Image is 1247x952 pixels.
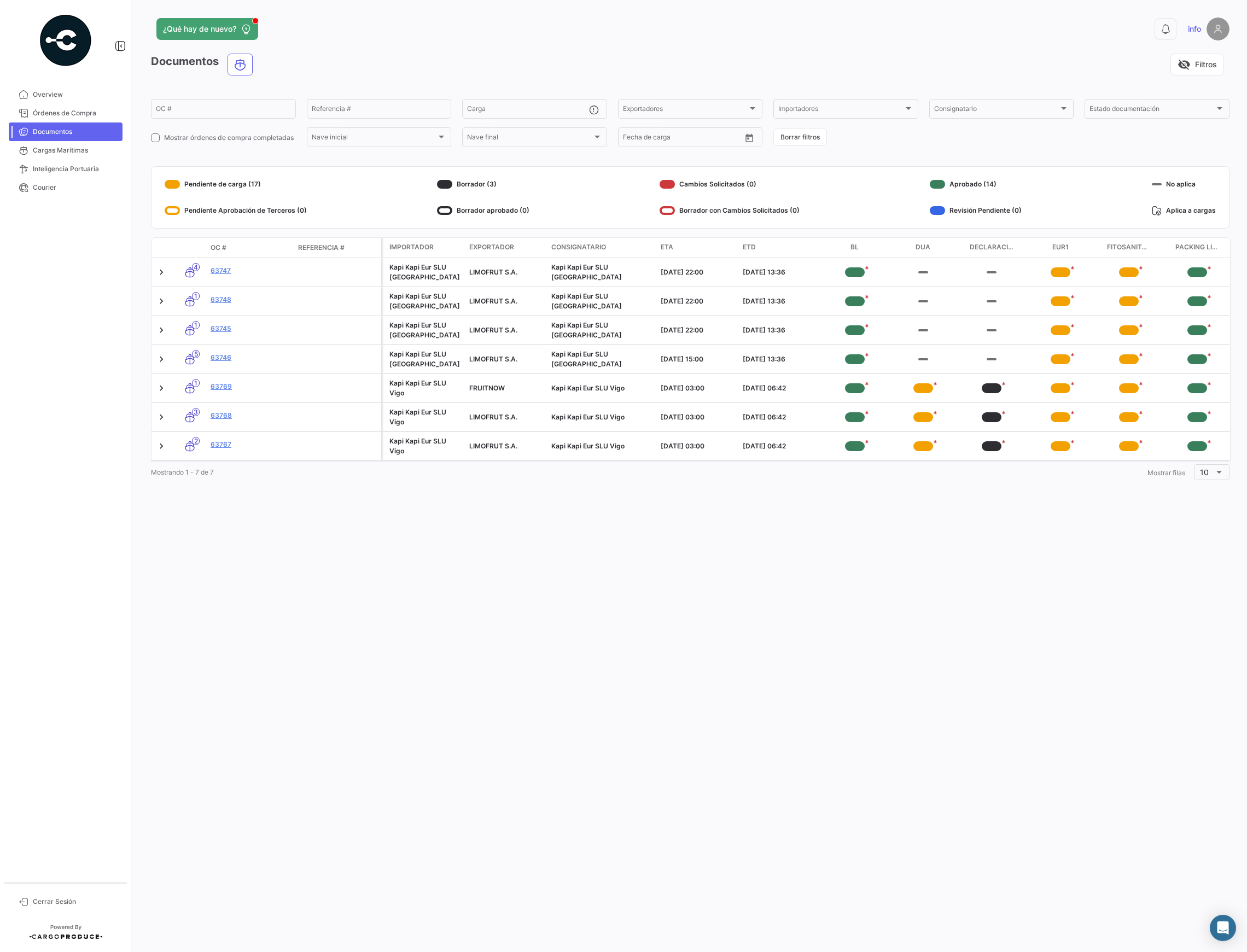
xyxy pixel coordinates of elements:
datatable-header-cell: Exportador [465,238,547,258]
span: Nave inicial [312,135,437,143]
div: Kapi Kapi Eur SLU [GEOGRAPHIC_DATA] [389,349,461,369]
h3: Documentos [151,54,256,75]
div: Pendiente de carga (17) [165,176,307,193]
span: 5 [192,350,200,358]
a: 63769 [211,382,289,392]
a: Inteligencia Portuaria [9,160,123,178]
div: Borrador (3) [437,176,529,193]
span: Declaraciones [970,242,1013,253]
div: LIMOFRUT S.A. [469,441,543,451]
datatable-header-cell: DUA [889,238,957,258]
a: Courier [9,178,123,197]
datatable-header-cell: Consignatario [547,238,656,258]
span: Nave final [467,135,592,143]
a: Expand/Collapse Row [156,383,167,394]
span: Kapi Kapi Eur SLU Vigo [551,413,625,421]
div: [DATE] 06:42 [743,412,816,422]
datatable-header-cell: Declaraciones [958,238,1026,258]
span: ETD [743,242,756,252]
div: [DATE] 06:42 [743,441,816,451]
img: powered-by.png [38,13,93,68]
div: LIMOFRUT S.A. [469,354,543,364]
div: [DATE] 03:00 [661,441,734,451]
span: EUR1 [1052,242,1069,253]
span: Mostrar órdenes de compra completadas [164,133,294,143]
span: Importadores [778,107,904,114]
span: Exportadores [623,107,748,114]
div: FRUITNOW [469,383,543,393]
span: 3 [192,408,200,416]
div: Kapi Kapi Eur SLU [GEOGRAPHIC_DATA] [389,262,461,282]
div: Pendiente Aprobación de Terceros (0) [165,202,307,219]
span: Kapi Kapi Eur SLU Vigo [551,442,625,450]
a: Expand/Collapse Row [156,354,167,365]
span: Consignatario [934,107,1059,114]
button: ¿Qué hay de nuevo? [156,18,258,40]
span: Courier [33,183,118,192]
div: LIMOFRUT S.A. [469,267,543,277]
span: Documentos [33,127,118,137]
span: Órdenes de Compra [33,108,118,118]
div: Kapi Kapi Eur SLU [GEOGRAPHIC_DATA] [389,320,461,340]
span: Mostrando 1 - 7 de 7 [151,468,214,476]
a: 63747 [211,266,289,276]
div: [DATE] 15:00 [661,354,734,364]
a: 63768 [211,411,289,420]
span: 2 [192,437,200,445]
span: Consignatario [551,242,606,252]
span: Kapi Kapi Eur SLU Antwerp [551,292,622,310]
div: Aplica a cargas [1152,202,1216,219]
div: Kapi Kapi Eur SLU Vigo [389,378,461,398]
a: 63767 [211,440,289,449]
div: LIMOFRUT S.A. [469,296,543,306]
datatable-header-cell: Packing List [1163,238,1232,258]
img: placeholder-user.png [1207,17,1229,40]
span: Referencia # [298,243,345,253]
span: 1 [192,379,200,387]
a: Expand/Collapse Row [156,296,167,307]
span: Kapi Kapi Eur SLU Antwerp [551,321,622,339]
span: ¿Qué hay de nuevo? [163,24,236,34]
span: 1 [192,321,200,329]
div: [DATE] 13:36 [743,267,816,277]
span: Cerrar Sesión [33,897,118,907]
div: Borrador aprobado (0) [437,202,529,219]
span: Kapi Kapi Eur SLU Hamburgo [551,350,622,368]
div: [DATE] 03:00 [661,412,734,422]
datatable-header-cell: OC # [206,238,294,257]
span: OC # [211,243,226,253]
div: No aplica [1152,176,1216,193]
span: 10 [1200,468,1209,477]
span: Importador [389,242,434,252]
a: 63745 [211,324,289,334]
span: Inteligencia Portuaria [33,164,118,174]
div: Kapi Kapi Eur SLU Vigo [389,436,461,456]
span: Kapi Kapi Eur SLU Vigo [551,384,625,392]
a: Expand/Collapse Row [156,267,167,278]
div: [DATE] 22:00 [661,325,734,335]
span: info [1188,24,1201,34]
div: Revisión Pendiente (0) [930,202,1022,219]
a: Expand/Collapse Row [156,441,167,452]
a: 63746 [211,353,289,363]
div: [DATE] 13:36 [743,325,816,335]
div: Cambios Solicitados (0) [660,176,800,193]
input: Desde [623,135,643,143]
datatable-header-cell: Modo de Transporte [173,243,206,252]
a: Cargas Marítimas [9,141,123,160]
span: DUA [916,242,930,253]
div: [DATE] 22:00 [661,296,734,306]
div: Aprobado (14) [930,176,1022,193]
div: Kapi Kapi Eur SLU Vigo [389,407,461,427]
div: [DATE] 13:36 [743,296,816,306]
datatable-header-cell: Importador [383,238,465,258]
span: Overview [33,90,118,100]
div: Kapi Kapi Eur SLU [GEOGRAPHIC_DATA] [389,291,461,311]
span: Fitosanitario [1107,242,1151,253]
span: BL [850,242,859,253]
datatable-header-cell: Referencia # [294,238,381,257]
button: visibility_offFiltros [1170,54,1224,75]
datatable-header-cell: BL [820,238,889,258]
a: Expand/Collapse Row [156,325,167,336]
datatable-header-cell: ETD [738,238,820,258]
